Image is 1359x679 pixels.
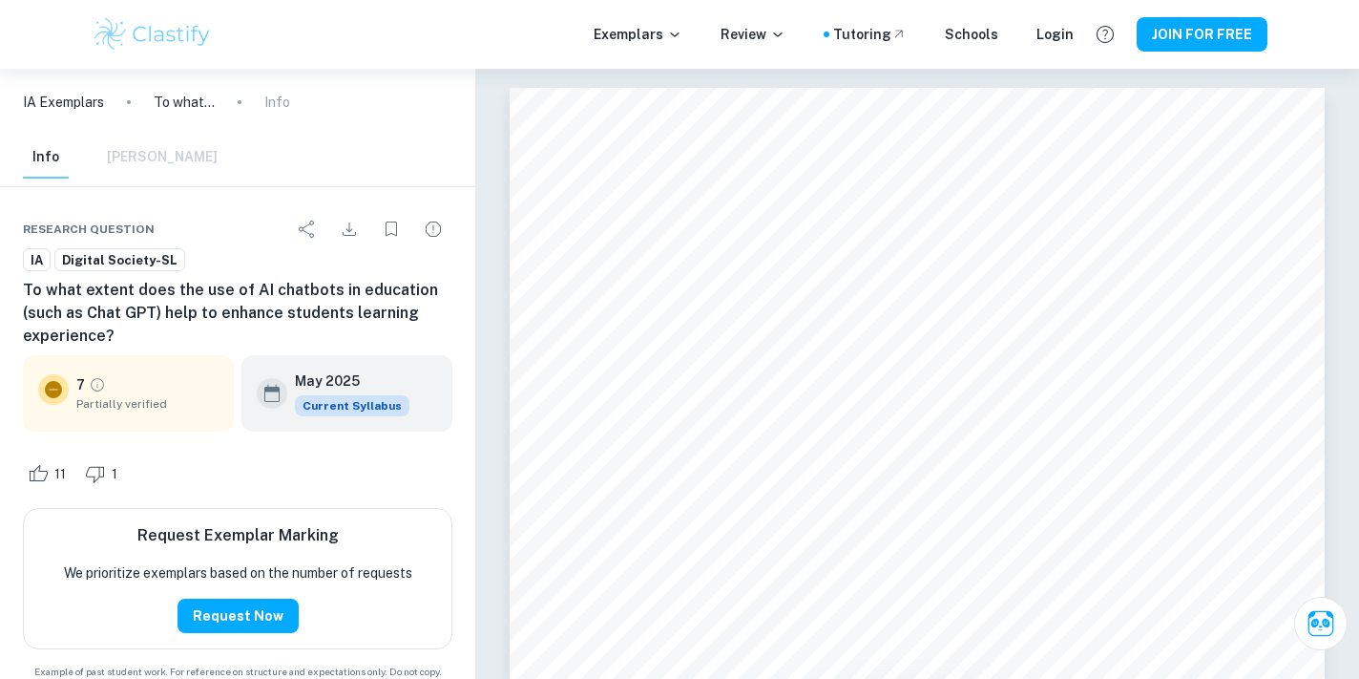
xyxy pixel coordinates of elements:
button: JOIN FOR FREE [1137,17,1267,52]
p: To what extent does the use of AI chatbots in education (such as Chat GPT) help to enhance studen... [154,92,215,113]
h6: Request Exemplar Marking [137,524,339,547]
p: We prioritize exemplars based on the number of requests [64,562,412,584]
a: IA Exemplars [23,92,104,113]
button: Ask Clai [1294,597,1348,650]
p: Review [721,24,785,45]
div: Dislike [80,458,128,489]
span: IA [24,251,50,270]
div: Bookmark [372,210,410,248]
p: Exemplars [594,24,682,45]
a: Login [1036,24,1074,45]
span: Example of past student work. For reference on structure and expectations only. Do not copy. [23,665,452,679]
div: This exemplar is based on the current syllabus. Feel free to refer to it for inspiration/ideas wh... [295,395,409,416]
div: Download [330,210,368,248]
a: Grade partially verified [89,376,106,393]
button: Info [23,137,69,179]
span: 11 [44,465,76,484]
p: Info [264,92,290,113]
a: IA [23,248,51,272]
button: Request Now [178,599,299,633]
div: Report issue [414,210,452,248]
a: Schools [945,24,998,45]
a: Tutoring [833,24,907,45]
img: Clastify logo [92,15,213,53]
span: Partially verified [76,395,219,413]
h6: To what extent does the use of AI chatbots in education (such as Chat GPT) help to enhance studen... [23,279,452,348]
p: 7 [76,374,85,395]
span: Current Syllabus [295,395,409,416]
button: Help and Feedback [1089,18,1121,51]
a: Digital Society-SL [54,248,185,272]
span: Research question [23,221,155,238]
h6: May 2025 [295,371,394,392]
div: Like [23,458,76,489]
span: 1 [101,465,128,484]
div: Share [288,210,326,248]
span: Digital Society-SL [55,251,184,270]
